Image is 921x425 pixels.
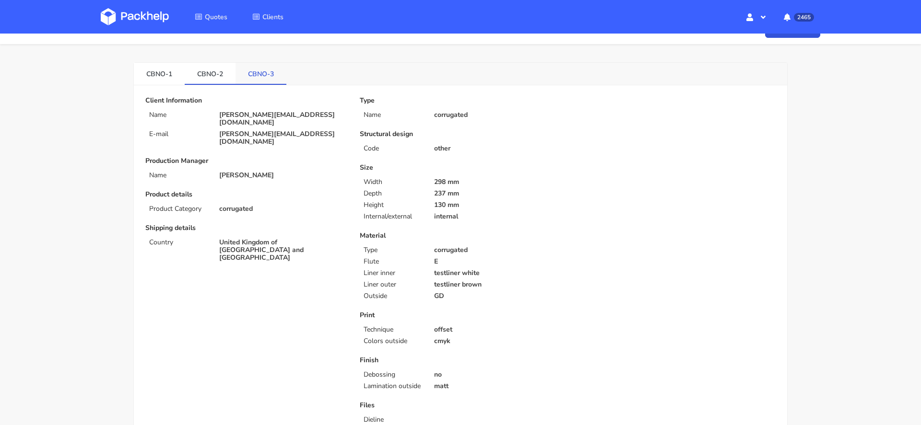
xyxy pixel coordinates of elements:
p: Product details [145,191,346,198]
p: 298 mm [434,178,561,186]
p: Finish [360,356,561,364]
span: Clients [262,12,283,22]
p: Type [360,97,561,104]
p: offset [434,326,561,333]
p: corrugated [434,111,561,119]
a: Quotes [183,8,239,25]
p: Structural design [360,130,561,138]
p: Files [360,402,561,409]
p: Width [364,178,422,186]
p: Shipping details [145,224,346,232]
p: Dieline [364,416,422,424]
a: CBNO-3 [236,63,286,84]
p: GD [434,292,561,300]
p: Country [149,239,208,246]
a: Clients [241,8,295,25]
p: Client Information [145,97,346,104]
p: corrugated [434,246,561,254]
p: no [434,371,561,379]
p: 237 mm [434,190,561,197]
span: Quotes [205,12,227,22]
a: CBNO-2 [185,63,236,84]
p: [PERSON_NAME][EMAIL_ADDRESS][DOMAIN_NAME] [219,111,346,126]
p: Outside [364,292,422,300]
p: Flute [364,258,422,265]
p: Name [364,111,422,119]
p: Size [360,164,561,172]
button: 2465 [776,8,820,25]
img: Dashboard [101,8,169,25]
p: Debossing [364,371,422,379]
a: CBNO-1 [134,63,185,84]
p: [PERSON_NAME][EMAIL_ADDRESS][DOMAIN_NAME] [219,130,346,146]
p: E [434,258,561,265]
p: 130 mm [434,201,561,209]
p: Code [364,145,422,152]
p: E-mail [149,130,208,138]
p: Name [149,111,208,119]
a: Quotes [101,26,123,34]
p: Name [149,172,208,179]
p: Production Manager [145,157,346,165]
p: internal [434,213,561,220]
p: Liner inner [364,269,422,277]
p: corrugated [219,205,346,213]
p: testliner brown [434,281,561,288]
p: [PERSON_NAME] [219,172,346,179]
span: 2465 [794,13,814,22]
p: Material [360,232,561,240]
p: Technique [364,326,422,333]
p: Lamination outside [364,382,422,390]
span: CBNO [131,26,150,34]
p: Internal/external [364,213,422,220]
p: Type [364,246,422,254]
p: Product Category [149,205,208,213]
p: Liner outer [364,281,422,288]
p: Colors outside [364,337,422,345]
p: other [434,145,561,152]
p: matt [434,382,561,390]
p: United Kingdom of [GEOGRAPHIC_DATA] and [GEOGRAPHIC_DATA] [219,239,346,262]
p: Depth [364,190,422,197]
p: cmyk [434,337,561,345]
p: Print [360,311,561,319]
p: Height [364,201,422,209]
p: testliner white [434,269,561,277]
